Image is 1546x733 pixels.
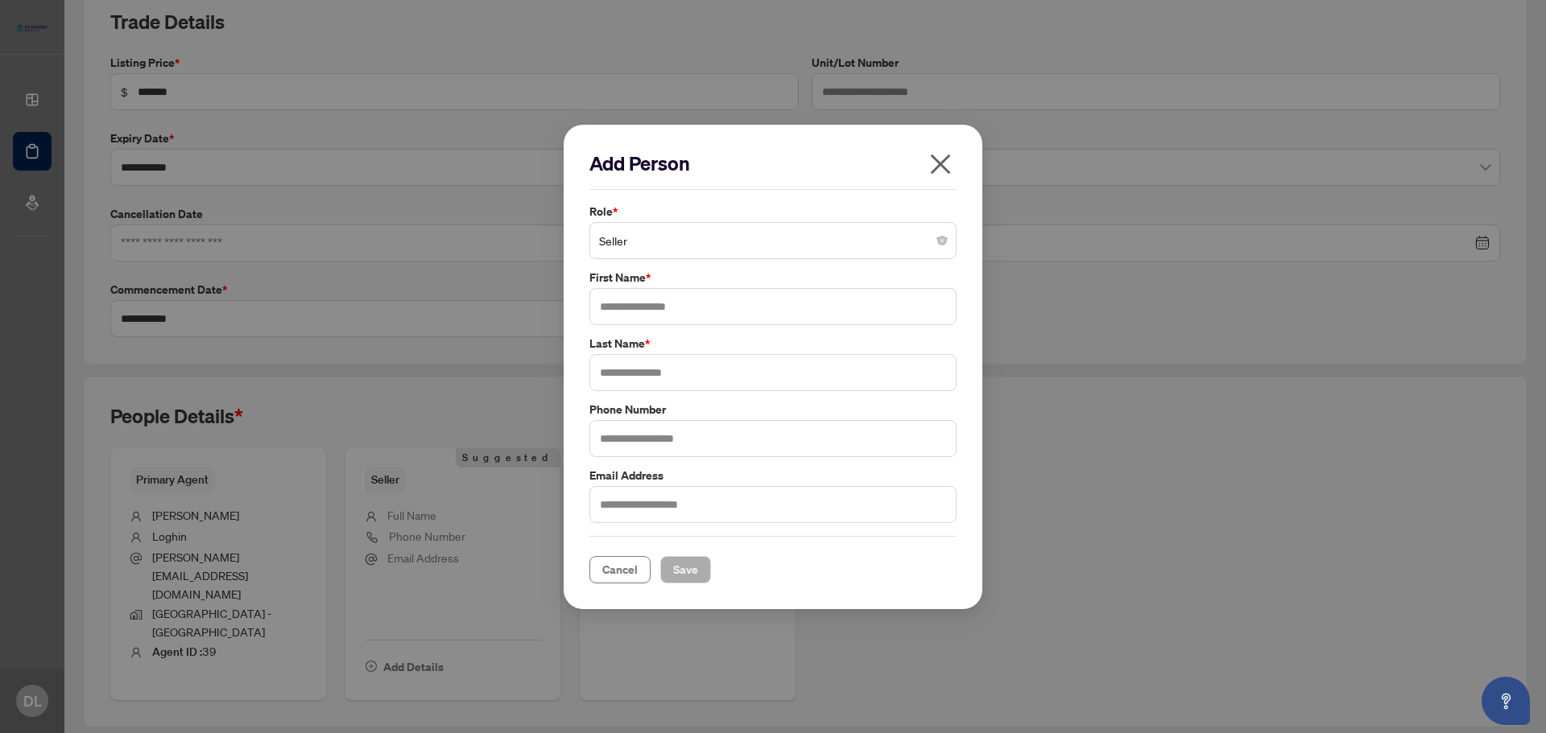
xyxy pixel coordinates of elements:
[589,203,957,220] label: Role
[660,555,711,583] button: Save
[1482,677,1530,725] button: Open asap
[599,225,947,256] span: Seller
[928,151,953,177] span: close
[589,466,957,484] label: Email Address
[589,150,957,176] h2: Add Person
[602,556,638,582] span: Cancel
[589,335,957,352] label: Last Name
[589,269,957,286] label: First Name
[937,236,947,245] span: close-circle
[589,400,957,418] label: Phone Number
[589,555,651,583] button: Cancel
